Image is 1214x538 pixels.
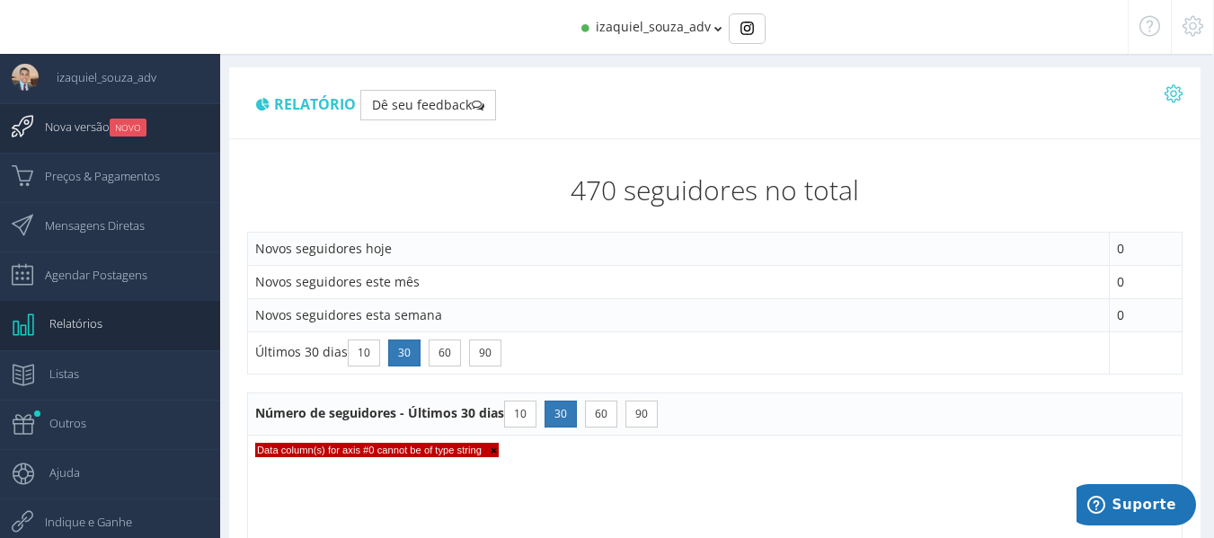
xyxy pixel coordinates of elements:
span: Listas [31,351,79,396]
td: Novos seguidores esta semana [248,299,1110,332]
td: Novos seguidores este mês [248,266,1110,299]
img: User Image [12,64,39,91]
button: 30 [388,340,421,366]
button: 10 [504,401,536,428]
button: 10 [348,340,380,366]
button: 90 [625,401,658,428]
button: Dê seu feedback [360,90,496,120]
span: Número de seguidores - Últimos 30 dias [255,404,662,421]
span: Agendar Postagens [27,252,147,297]
button: 60 [585,401,617,428]
td: 0 [1110,299,1183,332]
span: Preços & Pagamentos [27,154,160,198]
iframe: Abre um widget para que você possa encontrar mais informações [1077,484,1196,529]
small: NOVO [110,119,146,137]
span: Outros [31,401,86,445]
span: izaquiel_souza_adv [39,55,156,100]
td: 0 [1110,233,1183,266]
div: Basic example [729,13,766,44]
span: Ajuda [31,450,80,495]
span: × [482,445,497,457]
span: Relatórios [31,301,102,346]
td: Últimos 30 dias [248,332,1110,375]
span: Mensagens Diretas [27,203,145,248]
span: Relatório [274,94,356,114]
td: Novos seguidores hoje [248,233,1110,266]
span: izaquiel_souza_adv [596,18,711,35]
h2: 470 seguidores no total [247,175,1183,205]
button: 60 [429,340,461,366]
span: Data column(s) for axis #0 cannot be of type string [255,443,499,457]
button: 90 [469,340,501,366]
button: 30 [545,401,577,428]
span: Nova versão [27,104,146,149]
img: Instagram_simple_icon.svg [740,22,754,35]
td: 0 [1110,266,1183,299]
